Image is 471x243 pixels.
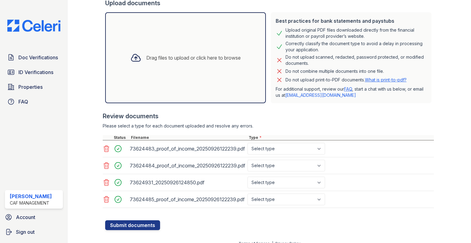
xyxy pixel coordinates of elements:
[285,54,427,66] div: Do not upload scanned, redacted, password protected, or modified documents.
[285,41,427,53] div: Correctly classify the document type to avoid a delay in processing your application.
[10,200,52,206] div: CAF Management
[5,96,63,108] a: FAQ
[2,226,65,238] a: Sign out
[146,54,241,61] div: Drag files to upload or click here to browse
[16,228,35,236] span: Sign out
[247,135,434,140] div: Type
[113,135,130,140] div: Status
[5,51,63,64] a: Doc Verifications
[285,27,427,39] div: Upload original PDF files downloaded directly from the financial institution or payroll provider’...
[16,214,35,221] span: Account
[130,194,245,204] div: 73624485_proof_of_income_20250926122239.pdf
[285,68,384,75] div: Do not combine multiple documents into one file.
[285,92,356,98] a: [EMAIL_ADDRESS][DOMAIN_NAME]
[130,135,247,140] div: Filename
[103,123,434,129] div: Please select a type for each document uploaded and resolve any errors.
[130,161,245,170] div: 73624484_proof_of_income_20250926122239.pdf
[18,54,58,61] span: Doc Verifications
[5,66,63,78] a: ID Verifications
[365,77,407,82] a: What is print-to-pdf?
[10,193,52,200] div: [PERSON_NAME]
[18,69,53,76] span: ID Verifications
[5,81,63,93] a: Properties
[344,86,352,92] a: FAQ
[2,20,65,32] img: CE_Logo_Blue-a8612792a0a2168367f1c8372b55b34899dd931a85d93a1a3d3e32e68fde9ad4.png
[276,17,427,25] div: Best practices for bank statements and paystubs
[103,112,434,120] div: Review documents
[105,220,160,230] button: Submit documents
[2,211,65,223] a: Account
[276,86,427,98] p: For additional support, review our , start a chat with us below, or email us at
[18,83,43,91] span: Properties
[130,144,245,154] div: 73624483_proof_of_income_20250926122239.pdf
[285,77,407,83] p: Do not upload print-to-PDF documents.
[130,178,245,187] div: 73624931_20250926124850.pdf
[18,98,28,105] span: FAQ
